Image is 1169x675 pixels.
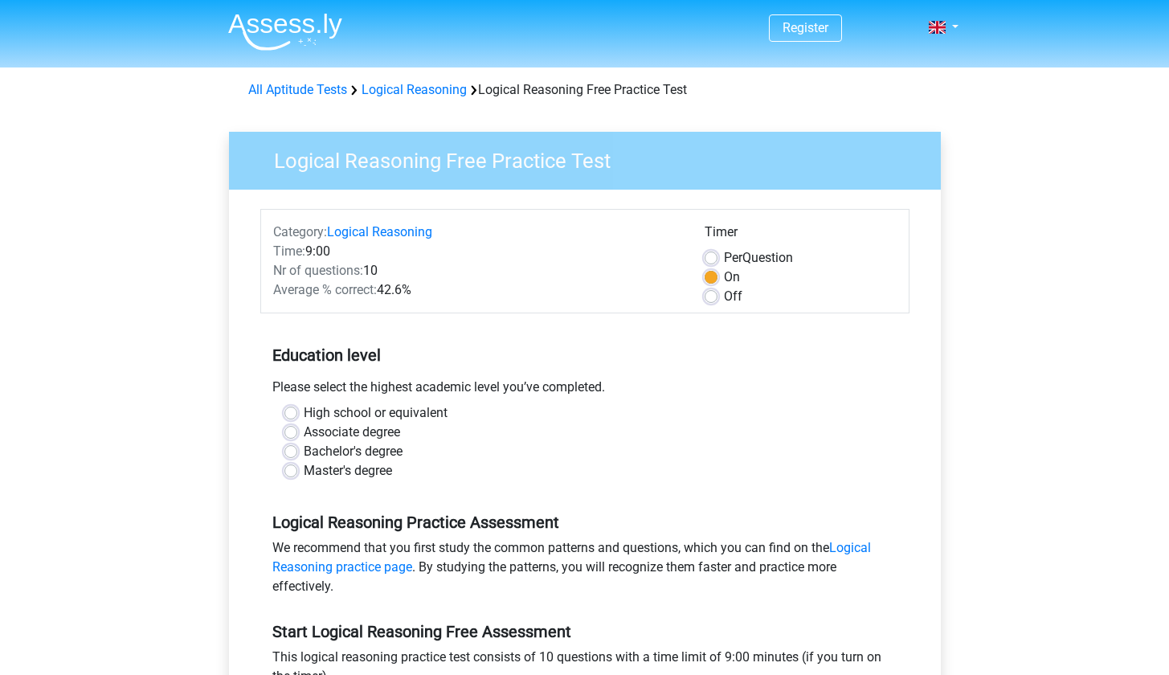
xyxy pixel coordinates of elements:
div: We recommend that you first study the common patterns and questions, which you can find on the . ... [260,538,909,603]
label: Bachelor's degree [304,442,403,461]
h5: Start Logical Reasoning Free Assessment [272,622,897,641]
div: Timer [705,223,897,248]
label: Question [724,248,793,268]
img: Assessly [228,13,342,51]
label: On [724,268,740,287]
label: High school or equivalent [304,403,448,423]
div: 9:00 [261,242,693,261]
span: Average % correct: [273,282,377,297]
span: Nr of questions: [273,263,363,278]
div: 42.6% [261,280,693,300]
label: Off [724,287,742,306]
div: Please select the highest academic level you’ve completed. [260,378,909,403]
a: All Aptitude Tests [248,82,347,97]
a: Logical Reasoning [327,224,432,239]
span: Per [724,250,742,265]
label: Associate degree [304,423,400,442]
span: Time: [273,243,305,259]
h3: Logical Reasoning Free Practice Test [255,142,929,174]
div: Logical Reasoning Free Practice Test [242,80,928,100]
h5: Logical Reasoning Practice Assessment [272,513,897,532]
label: Master's degree [304,461,392,481]
div: 10 [261,261,693,280]
a: Register [783,20,828,35]
span: Category: [273,224,327,239]
h5: Education level [272,339,897,371]
a: Logical Reasoning [362,82,467,97]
